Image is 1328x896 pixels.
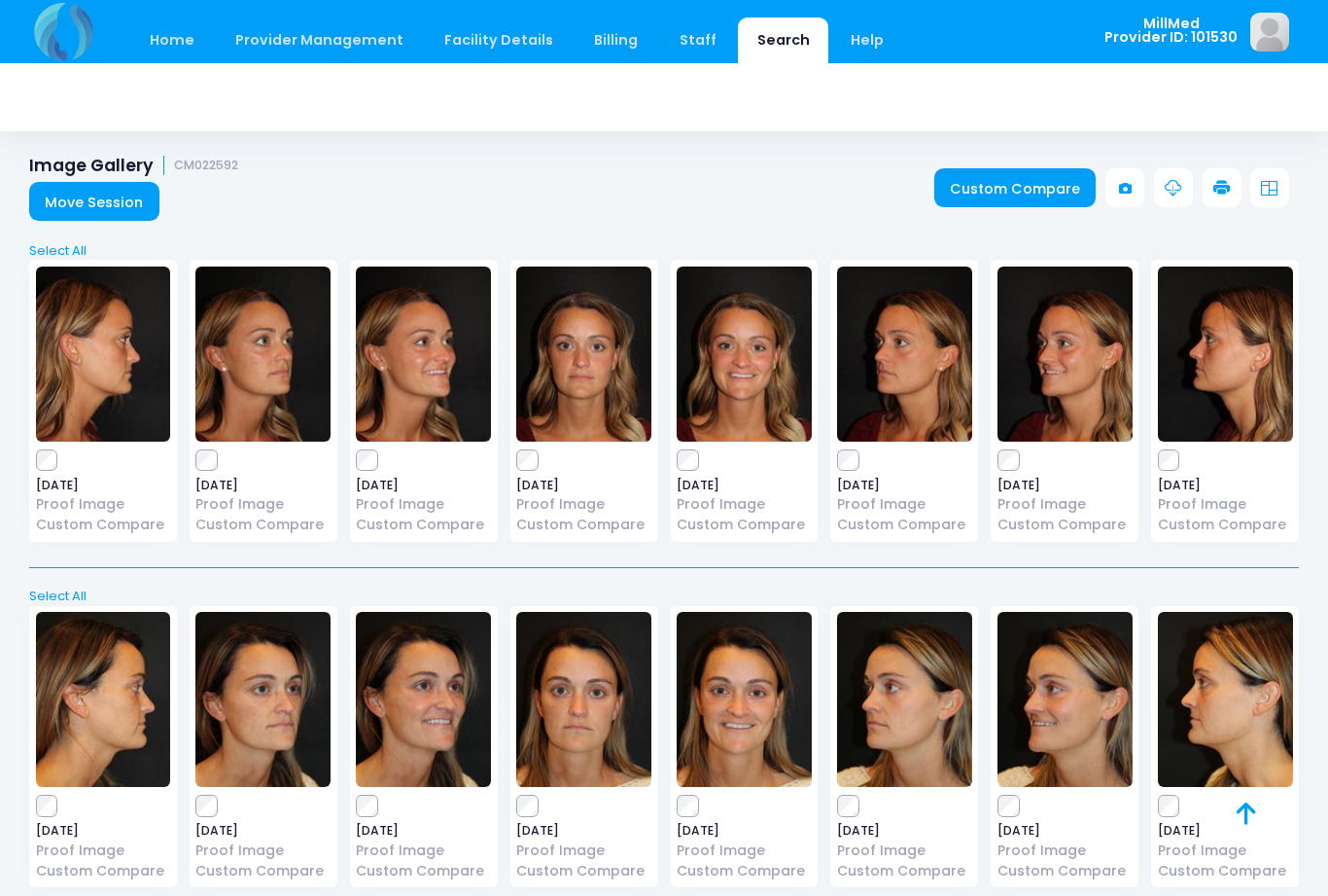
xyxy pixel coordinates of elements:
a: Facility Details [426,18,573,63]
span: [DATE] [1158,480,1293,491]
a: Proof Image [837,841,972,861]
a: Proof Image [516,841,651,861]
a: Proof Image [356,494,491,515]
img: image [1250,13,1289,52]
a: Custom Compare [997,861,1133,881]
a: Custom Compare [36,515,171,535]
img: image [997,267,1133,442]
small: CM022592 [174,159,238,173]
img: image [195,612,331,787]
span: [DATE] [1158,825,1293,837]
a: Proof Image [677,841,812,861]
a: Custom Compare [997,515,1133,535]
span: [DATE] [837,825,972,837]
a: Proof Image [1158,841,1293,861]
a: Provider Management [216,18,422,63]
a: Custom Compare [1158,861,1293,881]
img: image [36,612,171,787]
img: image [516,612,651,787]
a: Proof Image [997,841,1133,861]
a: Custom Compare [677,861,812,881]
span: [DATE] [356,480,491,491]
span: [DATE] [516,480,651,491]
a: Custom Compare [356,515,491,535]
img: image [677,612,812,787]
span: [DATE] [677,480,812,491]
img: image [356,267,491,442]
a: Custom Compare [195,861,331,881]
span: [DATE] [36,825,171,837]
img: image [1158,612,1293,787]
img: image [1158,267,1293,442]
a: Proof Image [36,841,171,861]
span: [DATE] [195,825,331,837]
span: [DATE] [356,825,491,837]
a: Proof Image [356,841,491,861]
a: Custom Compare [837,861,972,881]
a: Custom Compare [36,861,171,881]
a: Proof Image [36,494,171,515]
a: Custom Compare [516,515,651,535]
a: Proof Image [677,494,812,515]
a: Staff [660,18,735,63]
img: image [516,267,651,442]
a: Proof Image [195,841,331,861]
a: Custom Compare [195,515,331,535]
a: Select All [23,587,1306,606]
span: [DATE] [997,480,1133,491]
a: Billing [576,18,657,63]
span: [DATE] [997,825,1133,837]
span: [DATE] [677,825,812,837]
h1: Image Gallery [29,156,238,176]
img: image [837,267,972,442]
a: Proof Image [997,494,1133,515]
img: image [837,612,972,787]
a: Move Session [29,182,159,221]
img: image [677,267,812,442]
a: Proof Image [516,494,651,515]
a: Proof Image [195,494,331,515]
span: [DATE] [195,480,331,491]
span: [DATE] [516,825,651,837]
a: Custom Compare [934,168,1097,207]
span: MillMed Provider ID: 101530 [1104,17,1238,45]
a: Custom Compare [1158,515,1293,535]
span: [DATE] [36,480,171,491]
a: Proof Image [1158,494,1293,515]
a: Help [832,18,903,63]
a: Search [738,18,828,63]
a: Custom Compare [677,515,812,535]
a: Custom Compare [356,861,491,881]
span: [DATE] [837,480,972,491]
a: Home [130,18,213,63]
a: Select All [23,241,1306,261]
img: image [356,612,491,787]
a: Custom Compare [516,861,651,881]
img: image [997,612,1133,787]
img: image [195,267,331,442]
a: Custom Compare [837,515,972,535]
a: Proof Image [837,494,972,515]
img: image [36,267,171,442]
